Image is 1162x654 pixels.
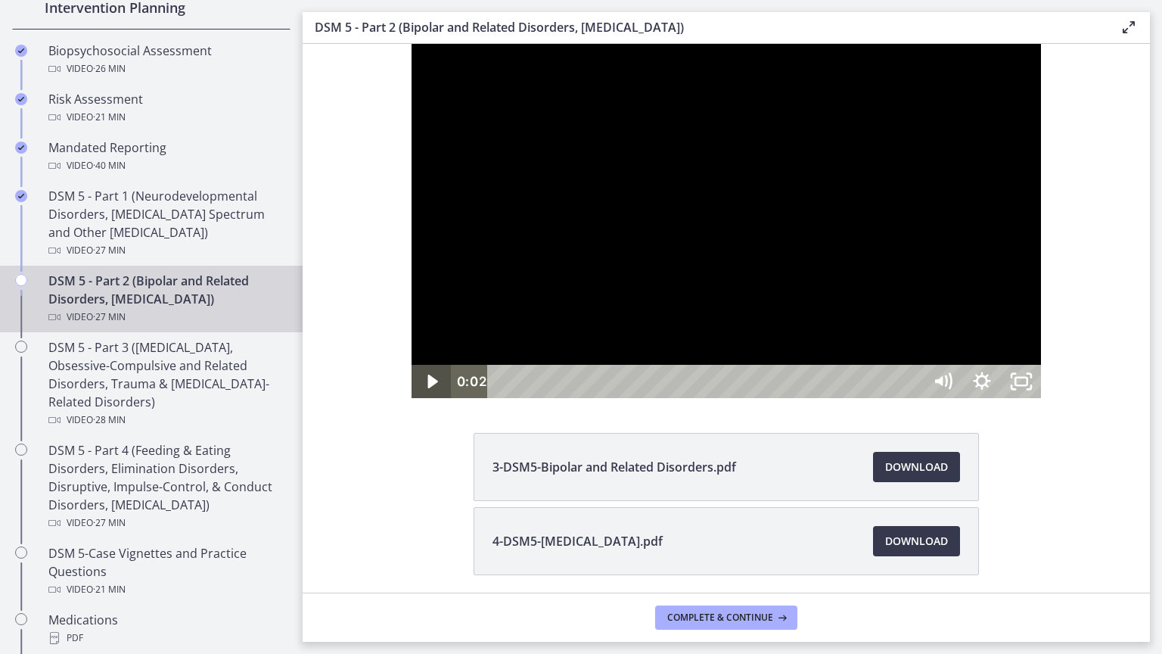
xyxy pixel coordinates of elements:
div: DSM 5 - Part 1 (Neurodevelopmental Disorders, [MEDICAL_DATA] Spectrum and Other [MEDICAL_DATA]) [48,187,284,260]
button: Complete & continue [655,606,797,630]
span: Download [885,458,948,476]
span: · 26 min [93,60,126,78]
div: Medications [48,611,284,647]
div: Video [48,157,284,175]
div: Video [48,108,284,126]
div: Video [48,241,284,260]
iframe: Video Lesson [303,44,1150,398]
div: Risk Assessment [48,90,284,126]
i: Completed [15,45,27,57]
span: · 27 min [93,514,126,532]
div: DSM 5 - Part 4 (Feeding & Eating Disorders, Elimination Disorders, Disruptive, Impulse-Control, &... [48,441,284,532]
div: Biopsychosocial Assessment [48,42,284,78]
span: 3-DSM5-Bipolar and Related Disorders.pdf [492,458,736,476]
i: Completed [15,93,27,105]
span: 4-DSM5-[MEDICAL_DATA].pdf [492,532,663,550]
button: Mute [620,321,660,354]
button: Show settings menu [660,321,699,354]
div: Video [48,514,284,532]
div: DSM 5 - Part 2 (Bipolar and Related Disorders, [MEDICAL_DATA]) [48,272,284,326]
div: Video [48,411,284,429]
div: DSM 5-Case Vignettes and Practice Questions [48,544,284,599]
div: Video [48,581,284,599]
span: · 28 min [93,411,126,429]
a: Download [873,526,960,556]
div: PDF [48,629,284,647]
div: Video [48,60,284,78]
div: Mandated Reporting [48,139,284,175]
h3: DSM 5 - Part 2 (Bipolar and Related Disorders, [MEDICAL_DATA]) [315,18,1095,36]
div: DSM 5 - Part 3 ([MEDICAL_DATA], Obsessive-Compulsive and Related Disorders, Trauma & [MEDICAL_DAT... [48,338,284,429]
span: · 27 min [93,308,126,326]
span: Download [885,532,948,550]
span: · 21 min [93,108,126,126]
button: Unfullscreen [699,321,738,354]
i: Completed [15,190,27,202]
span: Complete & continue [667,612,773,624]
i: Completed [15,142,27,154]
span: · 27 min [93,241,126,260]
a: Download [873,452,960,482]
span: · 21 min [93,581,126,599]
span: · 40 min [93,157,126,175]
div: Video [48,308,284,326]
